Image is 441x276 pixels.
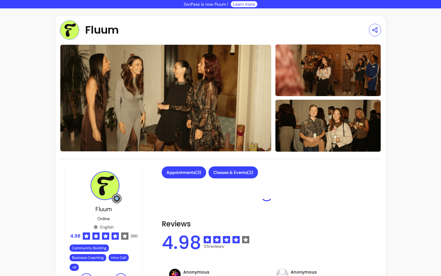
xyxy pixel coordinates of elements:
span: Community Building [72,246,106,250]
span: 55 reviews [204,243,249,249]
p: Anonymous [291,269,317,275]
h2: Reviews [162,219,371,229]
p: ZenPass is now Fluum ! [184,1,228,7]
span: + 6 [71,265,78,270]
img: image-2 [275,99,381,152]
img: Provider image [91,171,119,200]
span: 4.98 [70,232,80,240]
span: Intro Call [111,255,126,260]
img: Grow [113,195,120,202]
span: Fluum [85,24,119,36]
img: image-0 [60,44,272,152]
span: Fluum [95,205,112,213]
div: English [94,224,114,230]
span: ( 55 ) [131,234,137,238]
a: Learn more [233,1,255,7]
button: Appointments(3) [162,166,206,178]
button: Classes & Events(2) [208,166,258,178]
p: Online [97,216,110,222]
div: Loading [261,189,273,201]
p: Anonymous [183,269,209,275]
img: Provider image [60,20,79,40]
span: Business Coaching [72,255,104,260]
img: image-1 [275,44,381,97]
span: 4.98 [162,234,201,252]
